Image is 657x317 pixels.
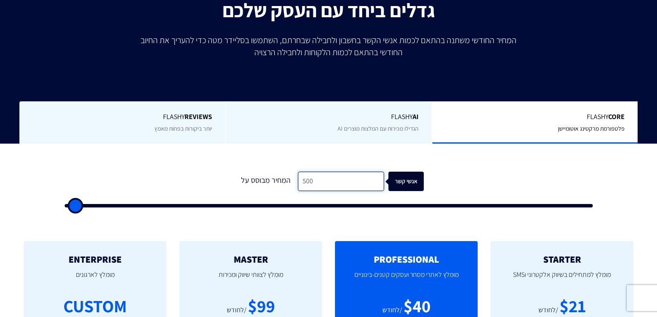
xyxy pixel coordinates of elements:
b: Core [608,112,625,121]
b: REVIEWS [185,112,212,121]
h2: ENTERPRISE [37,254,153,264]
h2: MASTER [192,254,309,264]
span: יותר ביקורות בפחות מאמץ [154,125,212,132]
span: הגדילו מכירות עם המלצות מוצרים AI [338,125,419,132]
div: המחיר מבוסס על [233,172,298,191]
h2: STARTER [504,254,620,264]
span: פלטפורמת מרקטינג אוטומיישן [558,125,625,132]
h2: PROFESSIONAL [348,254,465,264]
p: מומלץ למתחילים בשיווק אלקטרוני וSMS [504,264,620,294]
b: AI [413,112,419,121]
div: אנשי קשר [394,172,429,191]
div: /לחודש [227,305,247,315]
p: מומלץ לאתרי מסחר ועסקים קטנים-בינוניים [348,264,465,294]
div: /לחודש [538,305,558,315]
span: Flashy [445,112,625,122]
span: Flashy [239,112,418,122]
span: Flashy [32,112,213,122]
p: מומלץ לארגונים [37,264,153,294]
p: מומלץ לצוותי שיווק ומכירות [192,264,309,294]
p: המחיר החודשי משתנה בהתאם לכמות אנשי הקשר בחשבון ולחבילה שבחרתם, השתמשו בסליידר מטה כדי להעריך את ... [135,34,522,58]
div: /לחודש [382,305,402,315]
